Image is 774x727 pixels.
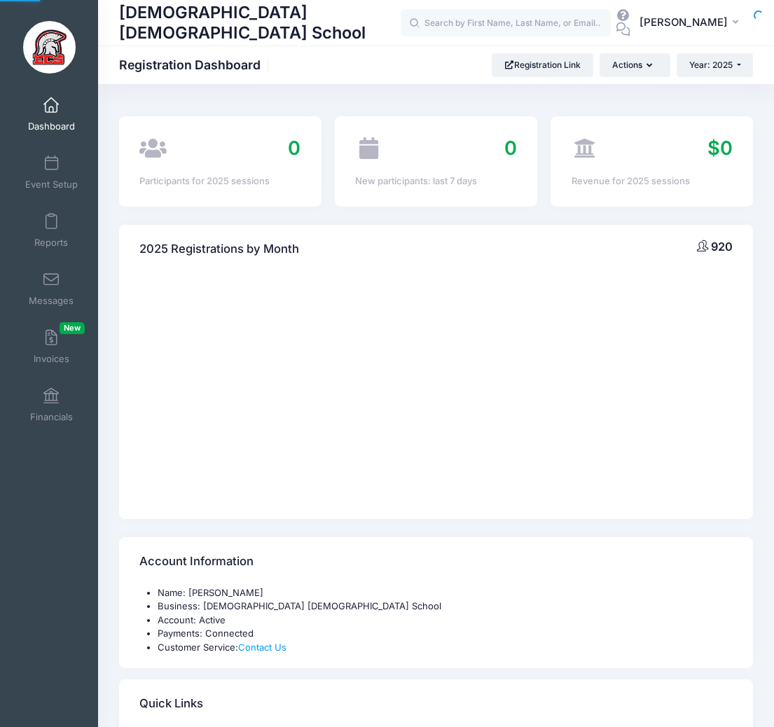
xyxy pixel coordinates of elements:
span: [PERSON_NAME] [640,15,728,30]
a: Contact Us [238,642,286,653]
span: 0 [288,137,300,160]
button: Actions [600,53,670,77]
span: 920 [711,240,733,254]
a: Dashboard [18,90,85,139]
a: Reports [18,206,85,255]
img: Evangelical Christian School [23,21,76,74]
a: Registration Link [492,53,593,77]
span: Event Setup [25,179,78,191]
div: Participants for 2025 sessions [139,174,300,188]
li: Account: Active [158,614,733,628]
h4: Account Information [139,541,254,581]
a: InvoicesNew [18,322,85,371]
div: New participants: last 7 days [355,174,516,188]
a: Event Setup [18,148,85,197]
h4: 2025 Registrations by Month [139,229,299,269]
span: Reports [34,237,68,249]
a: Financials [18,380,85,429]
li: Customer Service: [158,641,733,655]
li: Name: [PERSON_NAME] [158,586,733,600]
span: New [60,322,85,334]
span: Invoices [34,353,69,365]
h1: Registration Dashboard [119,57,272,72]
h4: Quick Links [139,684,203,724]
button: Year: 2025 [677,53,753,77]
input: Search by First Name, Last Name, or Email... [401,9,611,37]
span: Dashboard [28,120,75,132]
span: 0 [504,137,517,160]
span: Messages [29,295,74,307]
li: Payments: Connected [158,627,733,641]
a: Messages [18,264,85,313]
span: Year: 2025 [689,60,733,70]
div: Revenue for 2025 sessions [572,174,733,188]
span: $0 [707,137,733,160]
h1: [DEMOGRAPHIC_DATA] [DEMOGRAPHIC_DATA] School [119,1,401,45]
span: Financials [30,411,73,423]
button: [PERSON_NAME] [630,7,753,39]
li: Business: [DEMOGRAPHIC_DATA] [DEMOGRAPHIC_DATA] School [158,600,733,614]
